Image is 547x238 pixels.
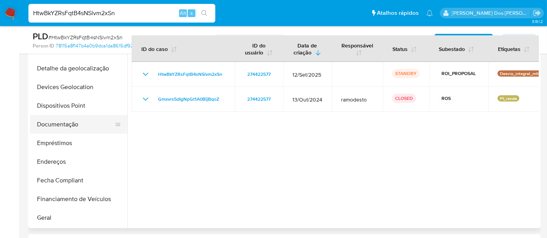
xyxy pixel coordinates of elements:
[213,35,287,45] p: STANDBY - ROI PROPOSAL
[30,134,127,152] button: Empréstimos
[30,59,127,78] button: Detalhe da geolocalização
[440,34,487,46] b: AML Data Collector
[30,115,121,134] button: Documentação
[30,152,127,171] button: Endereços
[48,33,123,41] span: # HtwBkYZRsFqtB4sNSlvm2xSn
[33,30,48,42] b: PLD
[533,9,541,17] a: Sair
[196,8,212,19] button: search-icon
[190,9,193,17] span: s
[502,34,536,46] button: Ações
[377,9,419,17] span: Atalhos rápidos
[532,18,543,24] span: 3.161.2
[30,208,127,227] button: Geral
[30,96,127,115] button: Dispositivos Point
[56,42,141,49] a: 78115a8f147b4a0b9dca1da8615df92b
[452,9,531,17] p: renato.lopes@mercadopago.com.br
[30,171,127,190] button: Fecha Compliant
[508,34,523,46] span: Ações
[30,190,127,208] button: Financiamento de Veículos
[28,8,215,18] input: Pesquise usuários ou casos...
[180,9,186,17] span: Alt
[30,78,127,96] button: Devices Geolocation
[33,42,54,49] b: Person ID
[426,10,433,16] a: Notificações
[434,34,493,46] button: AML Data Collector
